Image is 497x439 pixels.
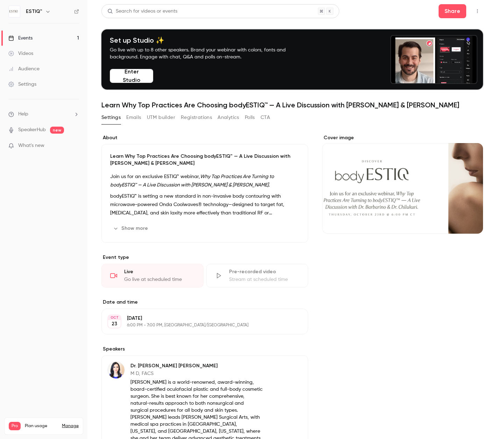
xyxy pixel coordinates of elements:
p: Join us for an exclusive ESTIQ™ webinar, [110,172,299,189]
button: UTM builder [147,112,175,123]
button: Share [439,4,466,18]
p: M D, FACS [130,370,263,377]
span: new [50,127,64,134]
button: Emails [126,112,141,123]
label: About [101,134,308,141]
label: Cover image [322,134,483,141]
button: Enter Studio [110,69,153,83]
div: Go live at scheduled time [124,276,195,283]
label: Speakers [101,346,308,353]
button: Show more [110,223,152,234]
p: Dr. [PERSON_NAME] [PERSON_NAME] [130,362,263,369]
div: Pre-recorded videoStream at scheduled time [206,264,308,288]
div: Videos [8,50,33,57]
div: OCT [108,315,121,320]
p: 6:00 PM - 7:00 PM, [GEOGRAPHIC_DATA]/[GEOGRAPHIC_DATA] [127,323,271,328]
h1: Learn Why Top Practices Are Choosing bodyESTIQ™ — A Live Discussion with [PERSON_NAME] & [PERSON_... [101,101,483,109]
div: Stream at scheduled time [229,276,300,283]
img: ESTIQ™ [9,6,20,17]
a: Manage [62,423,79,429]
p: Learn Why Top Practices Are Choosing bodyESTIQ™ — A Live Discussion with [PERSON_NAME] & [PERSON_... [110,153,299,167]
li: help-dropdown-opener [8,111,79,118]
p: bodyESTIQ™ is setting a new standard in non-invasive body contouring with microwave-powered Onda ... [110,192,299,217]
button: Analytics [218,112,239,123]
div: Search for videos or events [107,8,177,15]
a: SpeakerHub [18,126,46,134]
span: Help [18,111,28,118]
div: Settings [8,81,36,88]
img: Dr. Sheila Barbarino [108,362,125,378]
span: What's new [18,142,44,149]
p: Event type [101,254,308,261]
div: Audience [8,65,40,72]
label: Date and time [101,299,308,306]
div: Pre-recorded video [229,268,300,275]
button: Polls [245,112,255,123]
button: CTA [261,112,270,123]
h4: Set up Studio ✨ [110,36,302,44]
div: Live [124,268,195,275]
section: Cover image [322,134,483,234]
p: Go live with up to 8 other speakers. Brand your webinar with colors, fonts and background. Engage... [110,47,302,61]
button: Settings [101,112,121,123]
div: Events [8,35,33,42]
p: [DATE] [127,315,271,322]
h6: ESTIQ™ [26,8,42,15]
p: 23 [112,320,117,327]
span: Pro [9,422,21,430]
span: Plan usage [25,423,58,429]
button: Registrations [181,112,212,123]
div: LiveGo live at scheduled time [101,264,204,288]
